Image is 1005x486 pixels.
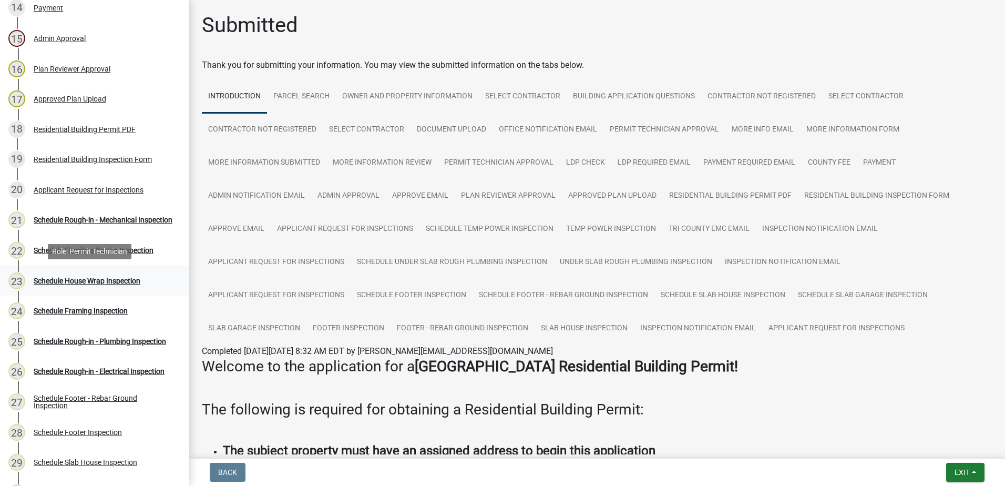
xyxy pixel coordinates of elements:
div: Schedule Fireplace Barrier Inspection [34,247,153,254]
a: More Information Review [326,146,438,180]
a: Applicant Request for Inspections [271,212,419,246]
div: 20 [8,181,25,198]
a: LDP Required Email [611,146,697,180]
div: Schedule Framing Inspection [34,307,128,315]
h3: The following is required for obtaining a Residential Building Permit: [202,401,992,419]
a: More Information Form [800,113,906,147]
a: Applicant Request for Inspections [202,246,351,279]
strong: [GEOGRAPHIC_DATA] Residential Building Permit! [415,358,738,375]
a: Schedule Temp Power Inspection [419,212,560,246]
a: Building Application Questions [567,80,701,114]
a: Owner and Property Information [336,80,479,114]
a: Inspection Notification Email [634,312,762,346]
a: Approve Email [386,179,455,213]
div: Schedule Rough-in - Plumbing Inspection [34,338,166,345]
div: Admin Approval [34,35,86,42]
a: Admin Notification Email [202,179,311,213]
div: Residential Building Permit PDF [34,126,136,133]
a: Inspection Notification Email [756,212,884,246]
a: Inspection Notification Email [719,246,847,279]
strong: The subject property must have an assigned address to begin this application [223,443,655,458]
div: 15 [8,30,25,47]
a: Residential Building Inspection Form [798,179,956,213]
a: Payment [857,146,902,180]
a: Contractor Not Registered [202,113,323,147]
div: 21 [8,211,25,228]
a: Schedule Footer - Rebar Ground Inspection [473,279,654,312]
div: Thank you for submitting your information. You may view the submitted information on the tabs below. [202,59,992,72]
div: 19 [8,151,25,168]
span: Back [218,468,237,477]
button: Exit [946,463,985,482]
span: Exit [955,468,970,477]
h3: Welcome to the application for a [202,358,992,376]
span: Completed [DATE][DATE] 8:32 AM EDT by [PERSON_NAME][EMAIL_ADDRESS][DOMAIN_NAME] [202,346,553,356]
a: Plan Reviewer Approval [455,179,562,213]
a: LDP Check [560,146,611,180]
a: Permit Technician Approval [438,146,560,180]
a: Admin Approval [311,179,386,213]
a: Slab Garage Inspection [202,312,306,346]
a: Applicant Request for Inspections [202,279,351,312]
a: Parcel search [267,80,336,114]
a: Select contractor [479,80,567,114]
div: 25 [8,333,25,350]
a: Schedule Slab Garage Inspection [792,279,934,312]
div: 24 [8,302,25,319]
a: Approved Plan Upload [562,179,663,213]
div: Approved Plan Upload [34,95,106,103]
div: Schedule Slab House Inspection [34,459,137,466]
a: Residential Building Permit PDF [663,179,798,213]
div: 16 [8,60,25,77]
a: Select contractor [323,113,411,147]
a: Schedule Under Slab Rough Plumbing Inspection [351,246,553,279]
a: Footer - Rebar Ground Inspection [391,312,535,346]
div: 29 [8,454,25,471]
div: 27 [8,393,25,410]
a: Applicant Request for Inspections [762,312,911,346]
a: Permit Technician Approval [603,113,725,147]
button: Back [210,463,245,482]
a: Schedule Slab House Inspection [654,279,792,312]
div: Residential Building Inspection Form [34,156,152,163]
a: Select contractor [822,80,910,114]
div: 26 [8,363,25,380]
div: Schedule Rough-in - Electrical Inspection [34,368,165,375]
a: Footer Inspection [306,312,391,346]
div: Plan Reviewer Approval [34,65,110,73]
div: Schedule House Wrap Inspection [34,277,140,285]
a: Introduction [202,80,267,114]
div: Schedule Rough-in - Mechanical Inspection [34,216,172,224]
a: Payment Required Email [697,146,802,180]
a: Tri County EMC email [662,212,756,246]
a: Document Upload [411,113,493,147]
a: Slab House Inspection [535,312,634,346]
a: More Information Submitted [202,146,326,180]
a: County Fee [802,146,857,180]
div: Schedule Footer - Rebar Ground Inspection [34,394,172,409]
a: Approve Email [202,212,271,246]
a: More Info Email [725,113,800,147]
div: Applicant Request for Inspections [34,186,143,194]
a: Schedule Footer Inspection [351,279,473,312]
a: Temp Power Inspection [560,212,662,246]
div: Payment [34,4,63,12]
h1: Submitted [202,13,298,38]
div: 18 [8,121,25,138]
div: 17 [8,90,25,107]
a: Contractor Not Registered [701,80,822,114]
a: Under Slab Rough Plumbing Inspection [553,246,719,279]
div: Schedule Footer Inspection [34,429,122,436]
a: Office Notification Email [493,113,603,147]
div: 23 [8,272,25,289]
div: 22 [8,242,25,259]
div: Role: Permit Technician [48,244,131,259]
div: 28 [8,424,25,441]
